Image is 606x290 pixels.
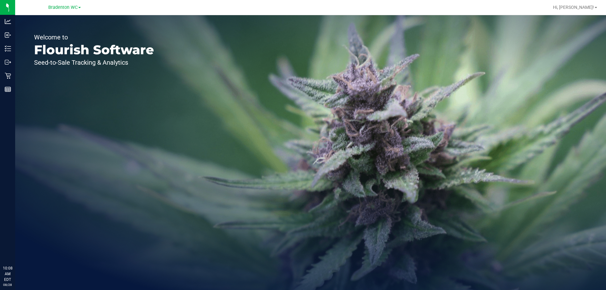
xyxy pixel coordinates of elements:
iframe: Resource center [6,240,25,258]
inline-svg: Inbound [5,32,11,38]
inline-svg: Outbound [5,59,11,65]
inline-svg: Inventory [5,45,11,52]
inline-svg: Analytics [5,18,11,25]
p: Seed-to-Sale Tracking & Analytics [34,59,154,66]
p: Flourish Software [34,44,154,56]
inline-svg: Retail [5,73,11,79]
p: 10:08 AM EDT [3,265,12,282]
span: Hi, [PERSON_NAME]! [553,5,594,10]
p: 08/28 [3,282,12,287]
p: Welcome to [34,34,154,40]
inline-svg: Reports [5,86,11,92]
span: Bradenton WC [48,5,78,10]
